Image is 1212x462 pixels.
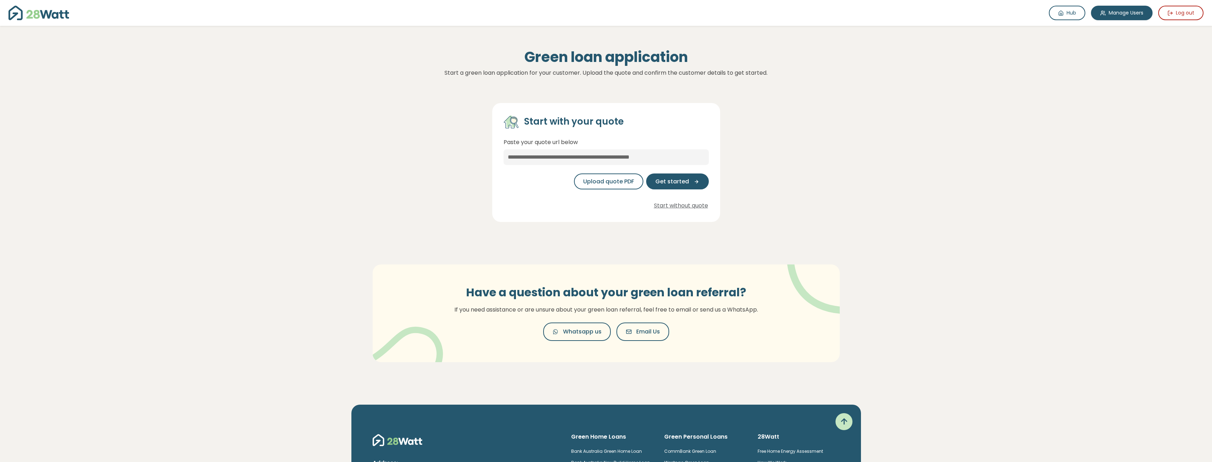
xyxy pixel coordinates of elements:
a: CommBank Green Loan [664,448,716,454]
img: 28Watt [8,6,69,20]
p: If you need assistance or are unsure about your green loan referral, feel free to email or send u... [445,305,767,314]
p: Start a green loan application for your customer. Upload the quote and confirm the customer detai... [364,68,848,78]
img: 28Watt [373,433,422,447]
a: Hub [1049,6,1085,20]
button: Start without quote [653,201,709,211]
h6: Green Personal Loans [664,433,746,441]
h4: Start with your quote [524,116,624,128]
h3: Have a question about your green loan referral? [445,286,767,299]
button: Whatsapp us [543,323,611,341]
h1: Green loan application [364,49,848,65]
button: Upload quote PDF [574,173,643,189]
button: Log out [1158,6,1204,20]
img: vector [368,308,443,379]
span: Upload quote PDF [583,177,634,186]
p: Paste your quote url below [504,138,709,147]
a: Bank Australia Green Home Loan [571,448,642,454]
a: Manage Users [1091,6,1153,20]
button: Get started [646,173,709,189]
button: Email Us [616,323,669,341]
span: Get started [655,177,689,186]
span: Whatsapp us [563,327,602,336]
h6: 28Watt [758,433,840,441]
img: vector [769,245,861,314]
a: Free Home Energy Assessment [758,448,823,454]
span: Email Us [636,327,660,336]
h6: Green Home Loans [571,433,653,441]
